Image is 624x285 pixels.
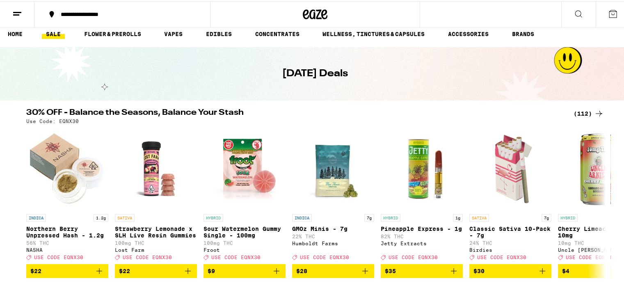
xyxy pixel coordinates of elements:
p: 1.2g [94,213,108,220]
a: EDIBLES [202,28,236,38]
p: 82% THC [381,233,463,238]
a: WELLNESS, TINCTURES & CAPSULES [318,28,429,38]
span: $9 [208,267,215,273]
span: $22 [30,267,41,273]
div: Froot [203,246,286,251]
div: Lost Farm [115,246,197,251]
p: GMOz Minis - 7g [292,224,374,231]
p: Strawberry Lemonade x SLH Live Resin Gummies [115,224,197,237]
span: $28 [296,267,307,273]
p: 7g [542,213,551,220]
a: CONCENTRATES [251,28,304,38]
p: Sour Watermelon Gummy Single - 100mg [203,224,286,237]
p: HYBRID [558,213,578,220]
a: (112) [574,107,604,117]
div: Jetty Extracts [381,239,463,245]
p: Pineapple Express - 1g [381,224,463,231]
p: Northern Berry Unpressed Hash - 1.2g [26,224,108,237]
a: Open page for Classic Sativa 10-Pack - 7g from Birdies [469,127,551,263]
p: 100mg THC [203,239,286,244]
span: Hi. Need any help? [5,6,59,12]
a: ACCESSORIES [444,28,493,38]
button: Add to bag [292,263,374,277]
p: HYBRID [203,213,223,220]
p: 24% THC [469,239,551,244]
span: $4 [562,267,569,273]
span: USE CODE EQNX30 [389,253,438,259]
p: 22% THC [292,233,374,238]
span: $35 [385,267,396,273]
p: Classic Sativa 10-Pack - 7g [469,224,551,237]
span: USE CODE EQNX30 [211,253,261,259]
p: SATIVA [469,213,489,220]
a: Open page for Northern Berry Unpressed Hash - 1.2g from NASHA [26,127,108,263]
a: VAPES [160,28,187,38]
p: 56% THC [26,239,108,244]
img: Lost Farm - Strawberry Lemonade x SLH Live Resin Gummies [115,127,197,209]
p: Use Code: EQNX30 [26,117,79,123]
button: Add to bag [203,263,286,277]
span: USE CODE EQNX30 [34,253,83,259]
h1: [DATE] Deals [282,66,348,80]
span: USE CODE EQNX30 [300,253,349,259]
img: NASHA - Northern Berry Unpressed Hash - 1.2g [26,127,108,209]
p: INDICA [26,213,46,220]
p: INDICA [292,213,312,220]
a: Open page for GMOz Minis - 7g from Humboldt Farms [292,127,374,263]
a: BRANDS [508,28,538,38]
button: Add to bag [381,263,463,277]
span: USE CODE EQNX30 [123,253,172,259]
button: Add to bag [115,263,197,277]
p: SATIVA [115,213,135,220]
div: Birdies [469,246,551,251]
a: SALE [42,28,65,38]
img: Jetty Extracts - Pineapple Express - 1g [381,127,463,209]
a: HOME [4,28,27,38]
p: 7g [364,213,374,220]
p: 100mg THC [115,239,197,244]
span: $22 [119,267,130,273]
a: Open page for Strawberry Lemonade x SLH Live Resin Gummies from Lost Farm [115,127,197,263]
a: Open page for Pineapple Express - 1g from Jetty Extracts [381,127,463,263]
a: Open page for Sour Watermelon Gummy Single - 100mg from Froot [203,127,286,263]
h2: 30% OFF - Balance the Seasons, Balance Your Stash [26,107,564,117]
button: Add to bag [26,263,108,277]
span: USE CODE EQNX30 [477,253,526,259]
p: 1g [453,213,463,220]
img: Froot - Sour Watermelon Gummy Single - 100mg [203,127,286,209]
span: $30 [473,267,485,273]
button: Add to bag [469,263,551,277]
img: Humboldt Farms - GMOz Minis - 7g [292,127,374,209]
p: HYBRID [381,213,400,220]
div: Humboldt Farms [292,239,374,245]
span: USE CODE EQNX30 [566,253,615,259]
img: Birdies - Classic Sativa 10-Pack - 7g [469,127,551,209]
a: FLOWER & PREROLLS [80,28,145,38]
div: NASHA [26,246,108,251]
